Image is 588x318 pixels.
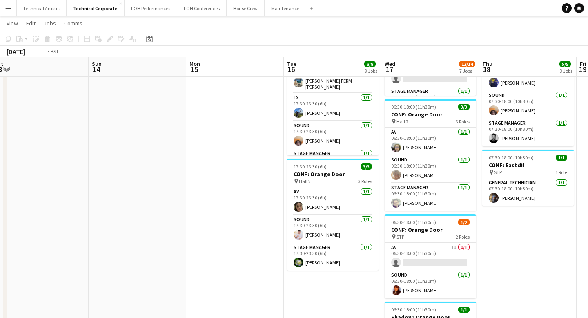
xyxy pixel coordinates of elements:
button: House Crew [227,0,265,16]
span: Edit [26,20,36,27]
span: View [7,20,18,27]
a: Edit [23,18,39,29]
span: Comms [64,20,82,27]
div: BST [51,48,59,54]
a: Comms [61,18,86,29]
a: View [3,18,21,29]
button: Technical Corporate [67,0,125,16]
button: Maintenance [265,0,306,16]
span: Jobs [44,20,56,27]
button: Technical Artistic [17,0,67,16]
div: [DATE] [7,47,25,56]
button: FOH Conferences [177,0,227,16]
button: FOH Performances [125,0,177,16]
a: Jobs [40,18,59,29]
